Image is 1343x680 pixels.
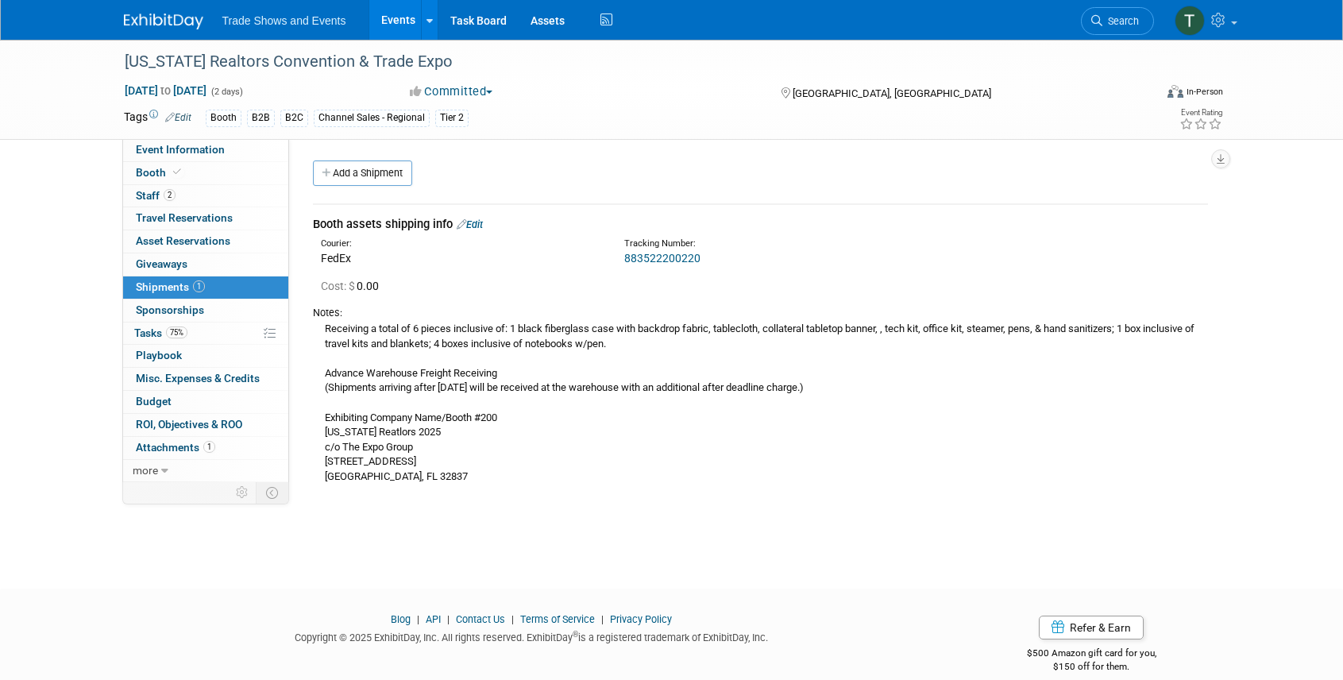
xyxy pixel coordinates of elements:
span: [DATE] [DATE] [124,83,207,98]
span: 75% [166,326,187,338]
div: B2B [247,110,275,126]
img: Tiff Wagner [1175,6,1205,36]
a: Playbook [123,345,288,367]
span: 0.00 [321,280,385,292]
a: Booth [123,162,288,184]
sup: ® [573,630,578,639]
span: more [133,464,158,477]
span: Misc. Expenses & Credits [136,372,260,384]
span: Shipments [136,280,205,293]
span: 2 [164,189,176,201]
div: $150 off for them. [963,660,1220,674]
img: Format-Inperson.png [1167,85,1183,98]
div: Booth [206,110,241,126]
div: Channel Sales - Regional [314,110,430,126]
a: 883522200220 [624,252,700,265]
td: Toggle Event Tabs [256,482,288,503]
span: | [413,613,423,625]
div: Courier: [321,238,600,250]
div: FedEx [321,250,600,266]
span: to [158,84,173,97]
a: Asset Reservations [123,230,288,253]
img: ExhibitDay [124,14,203,29]
div: $500 Amazon gift card for you, [963,636,1220,673]
div: Receiving a total of 6 pieces inclusive of: 1 black fiberglass case with backdrop fabric, tablecl... [313,320,1208,485]
div: B2C [280,110,308,126]
a: Travel Reservations [123,207,288,230]
a: Shipments1 [123,276,288,299]
div: [US_STATE] Realtors Convention & Trade Expo [119,48,1130,76]
a: Event Information [123,139,288,161]
span: Booth [136,166,184,179]
a: more [123,460,288,482]
a: Add a Shipment [313,160,412,186]
a: Misc. Expenses & Credits [123,368,288,390]
span: Asset Reservations [136,234,230,247]
div: Event Format [1060,83,1224,106]
span: | [597,613,608,625]
a: ROI, Objectives & ROO [123,414,288,436]
div: Tier 2 [435,110,469,126]
span: Cost: $ [321,280,357,292]
a: Refer & Earn [1039,616,1144,639]
span: Attachments [136,441,215,454]
span: 1 [203,441,215,453]
span: ROI, Objectives & ROO [136,418,242,431]
a: Privacy Policy [610,613,672,625]
div: Event Rating [1179,109,1222,117]
span: | [443,613,453,625]
a: Contact Us [456,613,505,625]
span: | [507,613,518,625]
span: Search [1102,15,1139,27]
div: Booth assets shipping info [313,216,1208,233]
span: Playbook [136,349,182,361]
span: [GEOGRAPHIC_DATA], [GEOGRAPHIC_DATA] [793,87,991,99]
a: Giveaways [123,253,288,276]
div: In-Person [1186,86,1223,98]
a: Budget [123,391,288,413]
button: Committed [404,83,499,100]
span: Travel Reservations [136,211,233,224]
span: Tasks [134,326,187,339]
span: Budget [136,395,172,408]
a: Attachments1 [123,437,288,459]
span: 1 [193,280,205,292]
a: API [426,613,441,625]
a: Edit [457,218,483,230]
a: Edit [165,112,191,123]
a: Search [1081,7,1154,35]
i: Booth reservation complete [173,168,181,176]
span: (2 days) [210,87,243,97]
a: Blog [391,613,411,625]
div: Copyright © 2025 ExhibitDay, Inc. All rights reserved. ExhibitDay is a registered trademark of Ex... [124,627,940,645]
span: Sponsorships [136,303,204,316]
span: Staff [136,189,176,202]
div: Tracking Number: [624,238,980,250]
a: Tasks75% [123,323,288,345]
span: Trade Shows and Events [222,14,346,27]
a: Terms of Service [520,613,595,625]
span: Event Information [136,143,225,156]
a: Staff2 [123,185,288,207]
span: Giveaways [136,257,187,270]
td: Personalize Event Tab Strip [229,482,257,503]
a: Sponsorships [123,299,288,322]
td: Tags [124,109,191,127]
div: Notes: [313,306,1208,320]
